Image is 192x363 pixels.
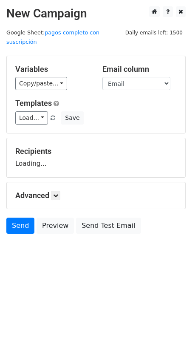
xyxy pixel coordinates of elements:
a: Send Test Email [76,218,141,234]
a: Daily emails left: 1500 [122,29,186,36]
span: Daily emails left: 1500 [122,28,186,37]
a: Send [6,218,34,234]
button: Save [61,111,83,125]
a: Templates [15,99,52,108]
h5: Variables [15,65,90,74]
h5: Advanced [15,191,177,200]
h2: New Campaign [6,6,186,21]
div: Loading... [15,147,177,169]
a: Preview [37,218,74,234]
h5: Email column [102,65,177,74]
a: pagos completo con suscripción [6,29,99,45]
a: Load... [15,111,48,125]
a: Copy/paste... [15,77,67,90]
small: Google Sheet: [6,29,99,45]
h5: Recipients [15,147,177,156]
